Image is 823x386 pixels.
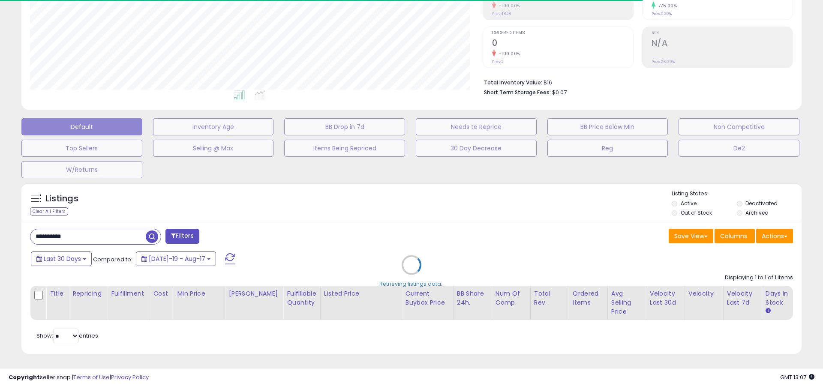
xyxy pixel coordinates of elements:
[496,51,520,57] small: -100.00%
[9,373,40,381] strong: Copyright
[153,118,274,135] button: Inventory Age
[21,140,142,157] button: Top Sellers
[416,118,537,135] button: Needs to Reprice
[73,373,110,381] a: Terms of Use
[652,38,793,50] h2: N/A
[284,140,405,157] button: Items Being Repriced
[492,31,633,36] span: Ordered Items
[153,140,274,157] button: Selling @ Max
[21,118,142,135] button: Default
[379,280,444,287] div: Retrieving listings data..
[484,79,542,86] b: Total Inventory Value:
[284,118,405,135] button: BB Drop in 7d
[21,161,142,178] button: W/Returns
[780,373,814,381] span: 2025-09-17 13:07 GMT
[552,88,567,96] span: $0.07
[655,3,677,9] small: 775.00%
[484,89,551,96] b: Short Term Storage Fees:
[9,374,149,382] div: seller snap | |
[679,118,799,135] button: Non Competitive
[679,140,799,157] button: De2
[652,59,675,64] small: Prev: 26.09%
[652,11,672,16] small: Prev: 0.20%
[496,3,520,9] small: -100.00%
[492,59,504,64] small: Prev: 2
[492,11,511,16] small: Prev: $8.28
[547,118,668,135] button: BB Price Below Min
[492,38,633,50] h2: 0
[111,373,149,381] a: Privacy Policy
[484,77,787,87] li: $16
[652,31,793,36] span: ROI
[416,140,537,157] button: 30 Day Decrease
[547,140,668,157] button: Reg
